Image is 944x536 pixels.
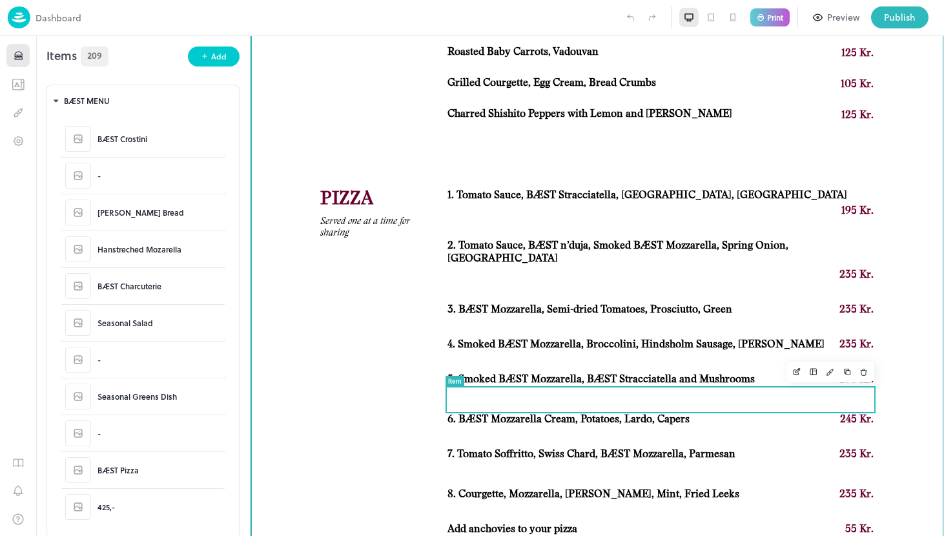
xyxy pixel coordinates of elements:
[884,10,916,25] div: Publish
[97,133,147,145] div: BÆST Crostini
[6,44,30,67] button: Items
[197,486,327,499] span: Add anchovies to your pizza
[97,464,139,476] div: BÆST Pizza
[589,302,623,314] span: 235 Kr.
[6,129,30,152] button: Settings
[46,46,77,67] span: Items
[589,451,623,464] span: 235 Kr.
[197,72,482,83] span: Charred Shishito Peppers with Lemon and [PERSON_NAME]
[619,6,641,28] label: Undo (Ctrl + Z)
[641,6,663,28] label: Redo (Ctrl + Y)
[197,267,482,280] span: 3. BÆST Mozzarella, Semi-dried Tomatoes, Prosciutto, Green
[197,411,485,424] span: 7. Tomato Soffritto, Swiss Chard, BÆST Mozzarella, Parmesan
[97,280,161,292] div: BÆST Charcuterie
[589,232,623,245] span: 235 Kr.
[97,501,115,513] div: 425,-
[87,48,102,62] span: 209
[571,327,588,344] button: Design
[8,6,30,28] img: logo-86c26b7e.jpg
[188,46,240,67] button: Add
[538,327,555,344] button: Edit
[591,10,623,23] span: 125 Kr.
[871,6,929,28] button: Publish
[6,72,30,96] button: Templates
[198,342,211,349] div: Item
[6,479,30,508] div: Notifications
[52,85,234,118] div: BÆST MENU
[6,508,30,531] button: Help
[595,486,623,499] span: 55 Kr.
[97,207,184,218] div: [PERSON_NAME] Bread
[555,327,571,344] button: Layout
[97,391,177,402] div: Seasonal Greens Dish
[589,411,623,424] span: 235 Kr.
[197,203,623,229] span: 2. Tomato Sauce, BÆST n’duja, Smoked BÆST Mozzarella, Spring Onion, [GEOGRAPHIC_DATA]
[197,451,489,464] span: 8. Courgette, Mozzarella, [PERSON_NAME], Mint, Fried Leeks
[70,152,181,174] p: PIZZA
[605,327,622,344] button: Delete
[767,14,783,21] p: Print
[197,376,439,389] span: 6. BÆST Mozzarella Cream, Potatoes, Lardo, Capers
[589,267,623,280] span: 235 Kr.
[591,72,623,85] span: 125 Kr.
[6,101,30,124] button: Design
[70,180,181,204] p: Served one at a time for sharing
[6,451,30,474] button: Guides
[64,96,223,107] div: BÆST MENU
[97,243,181,255] div: Hanstreched Mozarella
[97,354,101,366] div: -
[211,50,227,63] div: Add
[590,41,623,54] span: 105 Kr.
[97,170,101,181] div: -
[197,10,348,21] span: Roasted Baby Carrots, Vadouvan
[588,327,605,344] button: Duplicate
[590,376,623,389] span: 245 Kr.
[36,11,81,25] p: Dashboard
[827,10,859,25] div: Preview
[97,428,101,439] div: -
[97,317,153,329] div: Seasonal Salad
[197,152,597,165] span: 1. Tomato Sauce, BÆST Stracciatella, [GEOGRAPHIC_DATA], [GEOGRAPHIC_DATA]
[806,6,867,28] button: Preview
[591,168,623,181] span: 195 Kr.
[197,336,504,349] span: 5. Smoked BÆST Mozzarella, BÆST Stracciatella and Mushrooms
[197,302,574,314] span: 4. Smoked BÆST Mozzarella, Broccolini, Hindsholm Sausage, [PERSON_NAME]
[197,41,405,52] span: Grilled Courgette, Egg Cream, Bread Crumbs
